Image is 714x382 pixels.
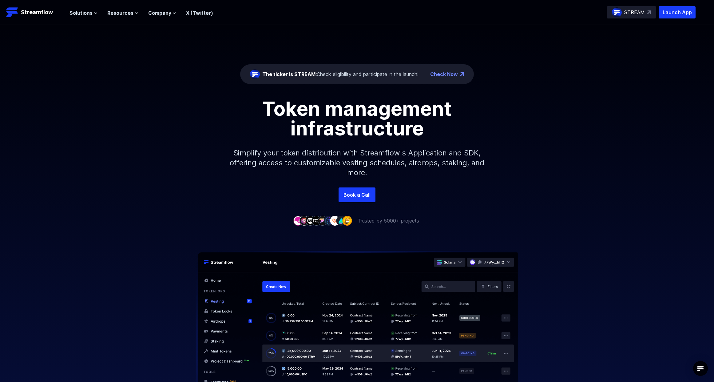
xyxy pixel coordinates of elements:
img: streamflow-logo-circle.png [612,7,622,17]
img: company-8 [336,216,346,225]
h1: Token management infrastructure [219,99,495,138]
a: Check Now [430,70,458,78]
div: Check eligibility and participate in the launch! [262,70,418,78]
a: X (Twitter) [186,10,213,16]
img: company-5 [318,216,327,225]
img: company-1 [293,216,303,225]
img: company-3 [305,216,315,225]
img: company-7 [330,216,340,225]
button: Solutions [69,9,97,17]
p: Streamflow [21,8,53,17]
span: Company [148,9,171,17]
img: company-9 [342,216,352,225]
button: Resources [107,9,138,17]
button: Company [148,9,176,17]
p: Trusted by 5000+ projects [358,217,419,224]
a: STREAM [607,6,656,18]
span: The ticker is STREAM: [262,71,317,77]
img: company-2 [299,216,309,225]
p: Simplify your token distribution with Streamflow's Application and SDK, offering access to custom... [225,138,489,187]
img: top-right-arrow.png [460,72,464,76]
span: Resources [107,9,133,17]
img: Streamflow Logo [6,6,18,18]
img: company-4 [311,216,321,225]
p: STREAM [624,9,645,16]
span: Solutions [69,9,93,17]
button: Launch App [659,6,696,18]
div: Open Intercom Messenger [693,361,708,376]
img: streamflow-logo-circle.png [250,69,260,79]
img: company-6 [324,216,334,225]
a: Book a Call [339,187,375,202]
img: top-right-arrow.svg [647,10,651,14]
a: Streamflow [6,6,63,18]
